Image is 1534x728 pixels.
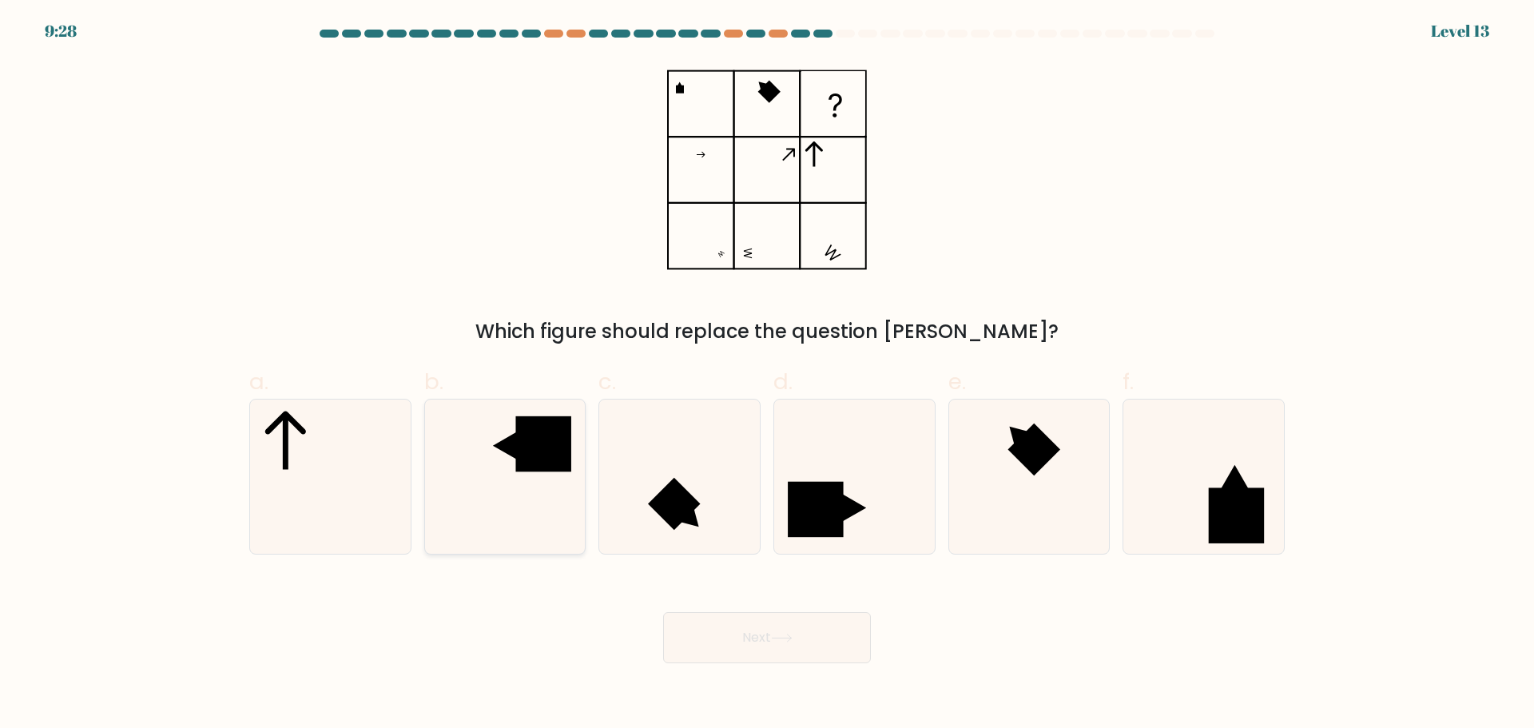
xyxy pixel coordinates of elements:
span: a. [249,366,268,397]
span: d. [773,366,793,397]
span: f. [1123,366,1134,397]
div: 9:28 [45,19,77,43]
button: Next [663,612,871,663]
span: b. [424,366,443,397]
span: c. [598,366,616,397]
span: e. [948,366,966,397]
div: Level 13 [1431,19,1489,43]
div: Which figure should replace the question [PERSON_NAME]? [259,317,1275,346]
